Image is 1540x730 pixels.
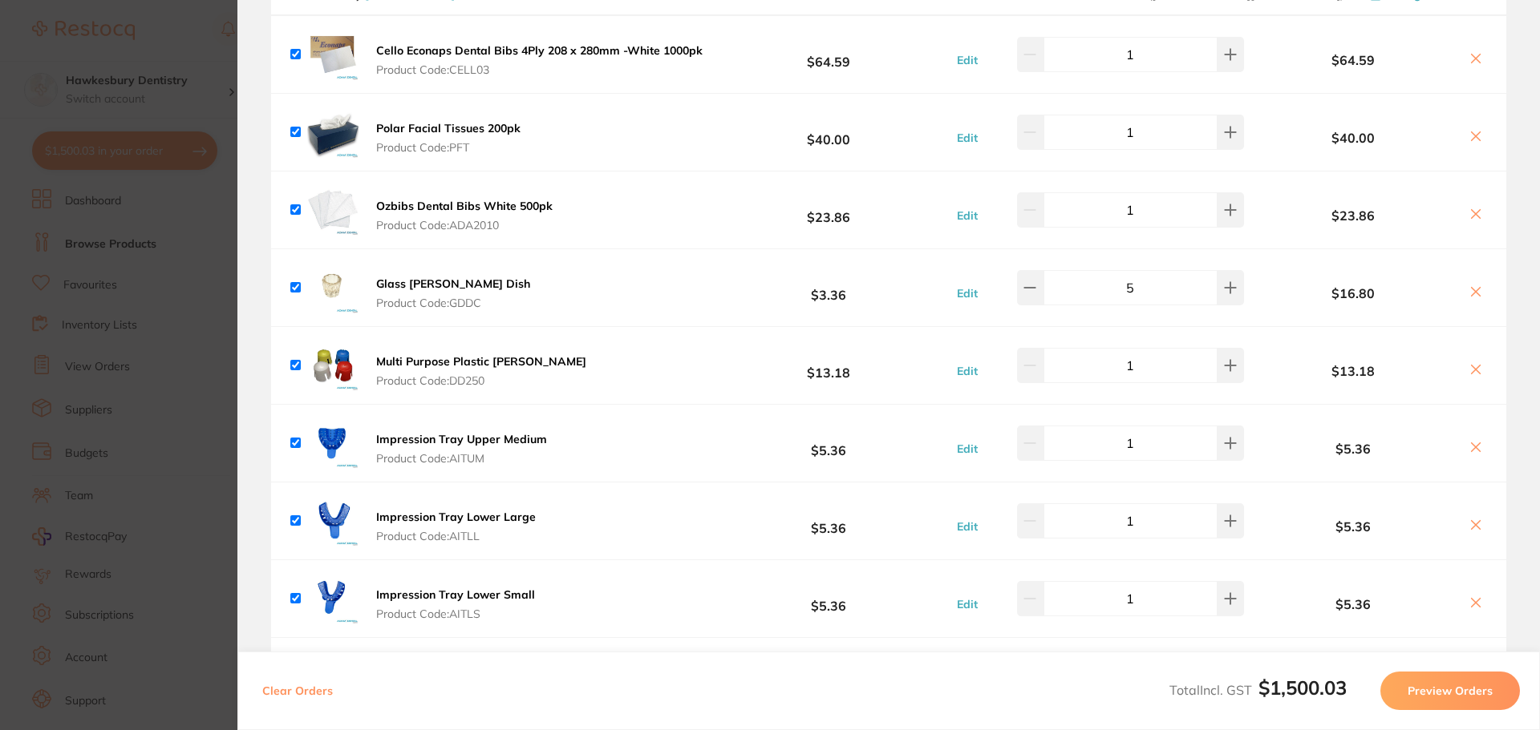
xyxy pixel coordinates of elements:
span: Total Incl. GST [1169,682,1347,698]
button: Edit [952,364,983,378]
button: Impression Tray Upper Medium Product Code:AITUM [371,432,552,466]
b: Glass [PERSON_NAME] Dish [376,276,530,291]
button: Edit [952,53,983,67]
button: Edit [952,442,983,456]
button: Cello Econaps Dental Bibs 4Ply 208 x 280mm -White 1000pk Product Code:CELL03 [371,43,707,77]
b: $13.18 [709,350,948,380]
span: Product Code: DD250 [376,374,586,387]
b: Multi Purpose Plastic [PERSON_NAME] [376,354,586,369]
button: Clear Orders [257,672,338,710]
img: OHhzZnpxdw [307,107,359,158]
b: $16.80 [1248,286,1458,300]
b: Polar Facial Tissues 200pk [376,121,521,135]
b: $5.36 [709,583,948,613]
button: Glass [PERSON_NAME] Dish Product Code:GDDC [371,276,535,310]
b: Cello Econaps Dental Bibs 4Ply 208 x 280mm -White 1000pk [376,43,703,58]
b: $64.59 [1248,53,1458,67]
b: $3.36 [709,272,948,302]
b: $23.86 [709,195,948,224]
b: $40.00 [1248,131,1458,145]
b: Impression Tray Lower Small [376,587,535,602]
button: Ozbibs Dental Bibs White 500pk Product Code:ADA2010 [371,199,557,232]
b: $1,500.03 [1258,676,1347,700]
button: Polar Facial Tissues 200pk Product Code:PFT [371,121,525,155]
button: Edit [952,131,983,145]
span: Product Code: AITLL [376,530,536,542]
img: cndqdWduYg [307,340,359,391]
b: $5.36 [1248,519,1458,534]
b: $40.00 [709,117,948,147]
span: Product Code: AITUM [376,452,547,465]
img: dTB0ZDR3bQ [307,417,359,469]
b: $5.36 [1248,442,1458,456]
button: Multi Purpose Plastic [PERSON_NAME] Product Code:DD250 [371,354,591,388]
button: Edit [952,519,983,534]
img: ZzBoa2xtYQ [307,495,359,546]
b: Impression Tray Upper Medium [376,432,547,446]
button: Edit [952,286,983,300]
button: Preview Orders [1380,672,1520,710]
span: Product Code: AITLS [376,607,535,620]
b: $5.36 [709,506,948,535]
span: Product Code: PFT [376,141,521,154]
img: dWo2Z2M5cA [307,262,359,313]
b: $5.36 [1248,597,1458,611]
img: NWkzbzQ4cQ [307,184,359,236]
img: NXc1czdhaw [307,573,359,624]
span: Product Code: GDDC [376,296,530,309]
b: $13.18 [1248,364,1458,378]
button: Impression Tray Lower Small Product Code:AITLS [371,587,540,621]
button: Edit [952,208,983,223]
span: Product Code: ADA2010 [376,219,553,232]
b: Impression Tray Lower Large [376,510,536,524]
b: $23.86 [1248,208,1458,223]
img: bXlxenlodg [307,651,359,702]
b: $64.59 [709,39,948,69]
span: Product Code: CELL03 [376,63,703,76]
img: dXY3aDhnZQ [307,29,359,80]
b: $5.36 [709,428,948,458]
button: Edit [952,597,983,611]
b: Ozbibs Dental Bibs White 500pk [376,199,553,213]
button: Impression Tray Lower Large Product Code:AITLL [371,510,541,543]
